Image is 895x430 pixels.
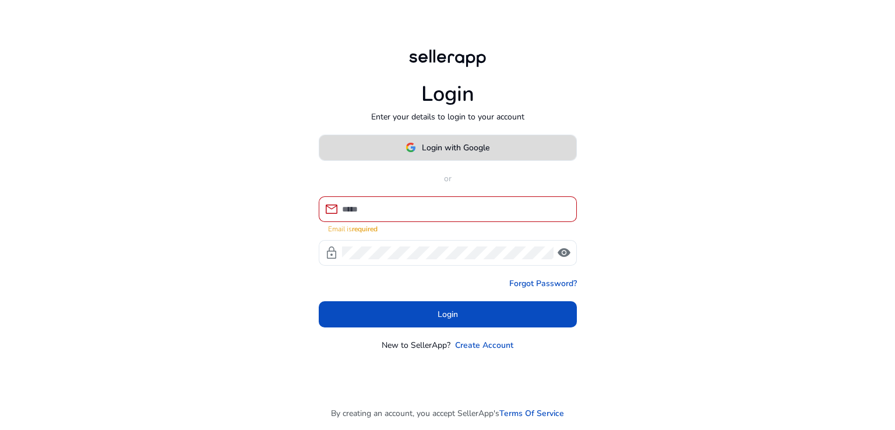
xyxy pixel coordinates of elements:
[455,339,513,351] a: Create Account
[421,82,474,107] h1: Login
[422,142,489,154] span: Login with Google
[438,308,458,320] span: Login
[557,246,571,260] span: visibility
[382,339,450,351] p: New to SellerApp?
[319,301,577,327] button: Login
[371,111,524,123] p: Enter your details to login to your account
[319,135,577,161] button: Login with Google
[319,172,577,185] p: or
[352,224,378,234] strong: required
[325,246,339,260] span: lock
[509,277,577,290] a: Forgot Password?
[328,222,568,234] mat-error: Email is
[406,142,416,153] img: google-logo.svg
[499,407,564,420] a: Terms Of Service
[325,202,339,216] span: mail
